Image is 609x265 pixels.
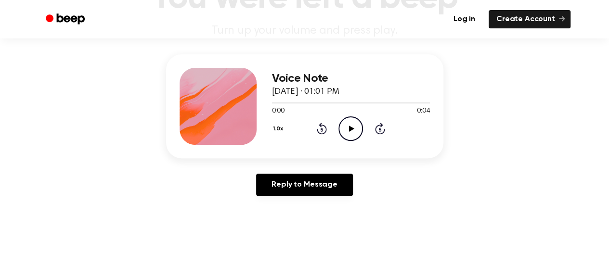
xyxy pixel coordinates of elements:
span: [DATE] · 01:01 PM [272,88,339,96]
a: Reply to Message [256,174,352,196]
span: 0:00 [272,106,285,116]
button: 1.0x [272,121,287,137]
a: Log in [446,10,483,28]
span: 0:04 [417,106,429,116]
h3: Voice Note [272,72,430,85]
a: Beep [39,10,93,29]
a: Create Account [489,10,570,28]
